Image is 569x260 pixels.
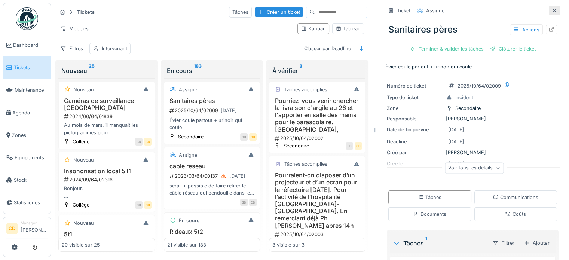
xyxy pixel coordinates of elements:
div: Modèles [57,23,92,34]
span: Tickets [14,64,48,71]
div: 20 visible sur 25 [62,241,100,248]
div: Tableau [336,25,361,32]
span: Agenda [12,109,48,116]
div: Incident [455,94,473,101]
div: Ticket [397,7,410,14]
a: Stock [3,169,51,191]
a: Agenda [3,101,51,124]
span: Équipements [15,154,48,161]
div: Nouveau [73,156,94,163]
div: Bonjour, J'entame ma 5eme année de titulariat dans la 5T1, et je prends enfin la peine de vous fa... [62,185,152,199]
div: Communications [493,194,538,201]
div: Tâches [229,7,252,18]
div: CD [135,138,143,146]
div: Tâches [418,194,441,201]
h3: Rideaux 5t2 [167,228,257,235]
div: CD [144,138,152,146]
div: Assigné [179,86,197,93]
a: Statistiques [3,191,51,214]
li: CD [6,223,18,234]
div: Collège [73,201,89,208]
div: Sanitaires pères [385,20,560,39]
div: Créer un ticket [255,7,303,17]
a: Tickets [3,56,51,79]
div: Secondaire [283,142,309,149]
div: 2023/10/64/00918 [169,237,257,246]
div: Assigné [179,152,197,159]
div: CD [135,201,143,209]
div: 2025/10/64/02009 [169,106,257,115]
div: CD [355,142,362,150]
div: CD [249,199,257,206]
a: Équipements [3,146,51,169]
h3: cable reseau [167,163,257,170]
h3: Insonorisation local 5T1 [62,168,152,175]
div: Terminer & valider les tâches [407,44,487,54]
span: Zones [12,132,48,139]
div: Évier coule partout + urinoir qui coule [167,117,257,131]
div: Actions [510,24,543,35]
sup: 1 [425,239,427,248]
sup: 3 [299,66,302,75]
div: Ajouter [521,238,553,248]
a: CD Manager[PERSON_NAME] [6,220,48,238]
div: 2023/03/64/00137 [169,171,257,181]
div: 3 visible sur 3 [272,241,305,248]
div: 2025/10/64/02002 [274,135,362,142]
div: Tâches accomplies [284,160,327,168]
div: Classer par Deadline [301,43,354,54]
div: [PERSON_NAME] [387,149,559,156]
div: Secondaire [455,105,481,112]
div: Voir tous les détails [445,163,504,174]
div: Nouveau [61,66,152,75]
div: Secondaire [178,133,204,140]
div: 2024/09/64/02316 [63,176,152,183]
div: Tâches [393,239,486,248]
div: Assigné [426,7,444,14]
div: Nouveau [73,86,94,93]
div: En cours [167,66,257,75]
a: Maintenance [3,79,51,101]
span: Stock [14,177,48,184]
a: Dashboard [3,34,51,56]
div: 21 visible sur 183 [167,241,206,248]
div: Clôturer le ticket [487,44,539,54]
h3: Caméras de surveillance - [GEOGRAPHIC_DATA] [62,97,152,111]
div: Manager [21,220,48,226]
div: CD [240,133,248,141]
div: CD [249,133,257,141]
div: [DATE] [448,126,464,133]
div: Filtrer [489,238,518,248]
h3: Sanitaires pères [167,97,257,104]
div: 2025/10/64/02009 [458,82,501,89]
div: Date de fin prévue [387,126,443,133]
div: Coûts [505,211,526,218]
div: Numéro de ticket [387,82,443,89]
div: Responsable [387,115,443,122]
h3: 5t1 [62,231,152,238]
strong: Tickets [74,9,98,16]
div: Nouveau [73,220,94,227]
a: Zones [3,124,51,146]
p: Évier coule partout + urinoir qui coule [385,63,560,70]
span: Maintenance [15,86,48,94]
div: Au mois de mars, il manquait les pictogrammes pour : 1. Grille [PERSON_NAME] 2. [GEOGRAPHIC_DATA]... [62,122,152,136]
div: Documents [413,211,446,218]
div: [DATE] [448,138,464,145]
span: Statistiques [14,199,48,206]
div: Tâches accomplies [284,86,327,93]
div: SD [346,142,353,150]
div: CD [144,201,152,209]
img: Badge_color-CXgf-gQk.svg [16,7,38,30]
div: Type de ticket [387,94,443,101]
div: 2025/10/64/02003 [274,231,362,238]
div: À vérifier [272,66,362,75]
span: Dashboard [13,42,48,49]
div: serait-il possible de faire retirer le câble réseau qui pendouille dans le couloir entre la class... [167,182,257,196]
div: Deadline [387,138,443,145]
sup: 183 [194,66,202,75]
h3: Pourriez-vous venir chercher la livraison d'argile au 26 et l'apporter en salle des mains pour le... [272,97,362,133]
div: SD [240,199,248,206]
div: En cours [179,217,199,224]
div: Kanban [301,25,326,32]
